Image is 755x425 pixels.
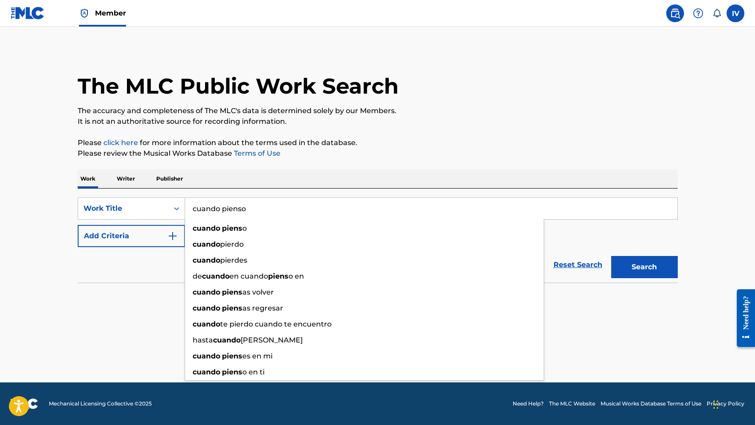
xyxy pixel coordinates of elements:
span: Mechanical Licensing Collective © 2025 [49,400,152,408]
a: Privacy Policy [707,400,744,408]
div: Widget de chat [711,382,755,425]
strong: piens [222,288,242,296]
a: Public Search [666,4,684,22]
strong: cuando [213,336,241,344]
strong: cuando [193,304,220,312]
span: de [193,272,202,280]
strong: cuando [193,224,220,232]
strong: cuando [193,368,220,376]
span: as volver [242,288,274,296]
span: o en ti [242,368,265,376]
p: Please for more information about the terms used in the database. [78,138,678,148]
div: Help [689,4,707,22]
form: Search Form [78,197,678,283]
p: The accuracy and completeness of The MLC's data is determined solely by our Members. [78,106,678,116]
span: [PERSON_NAME] [241,336,303,344]
p: Work [78,169,98,188]
iframe: Resource Center [730,283,755,354]
div: Work Title [83,203,163,214]
strong: piens [268,272,289,280]
strong: cuando [193,352,220,360]
div: Arrastrar [713,391,719,418]
div: User Menu [727,4,744,22]
strong: cuando [193,288,220,296]
span: o [242,224,247,232]
p: It is not an authoritative source for recording information. [78,116,678,127]
span: Member [95,8,126,18]
a: Reset Search [549,255,607,275]
img: 9d2ae6d4665cec9f34b9.svg [167,231,178,241]
span: es en mi [242,352,273,360]
button: Search [611,256,678,278]
iframe: Chat Widget [711,382,755,425]
strong: piens [222,224,242,232]
strong: cuando [193,256,220,264]
h1: The MLC Public Work Search [78,73,399,99]
a: Need Help? [513,400,544,408]
strong: cuando [193,240,220,248]
span: en cuando [229,272,268,280]
strong: piens [222,304,242,312]
strong: cuando [193,320,220,328]
strong: cuando [202,272,229,280]
a: Terms of Use [232,149,281,157]
img: search [670,8,680,19]
span: o en [289,272,304,280]
div: Notifications [712,9,721,18]
button: Add Criteria [78,225,185,247]
span: te pierdo cuando te encuentro [220,320,332,328]
p: Publisher [154,169,186,188]
p: Writer [114,169,138,188]
p: Please review the Musical Works Database [78,148,678,159]
span: hasta [193,336,213,344]
a: The MLC Website [549,400,595,408]
strong: piens [222,368,242,376]
span: pierdes [220,256,247,264]
img: logo [11,398,38,409]
span: as regresar [242,304,283,312]
a: Musical Works Database Terms of Use [601,400,701,408]
img: Top Rightsholder [79,8,90,19]
img: MLC Logo [11,7,45,20]
img: help [693,8,704,19]
span: pierdo [220,240,244,248]
strong: piens [222,352,242,360]
a: click here [103,138,138,147]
